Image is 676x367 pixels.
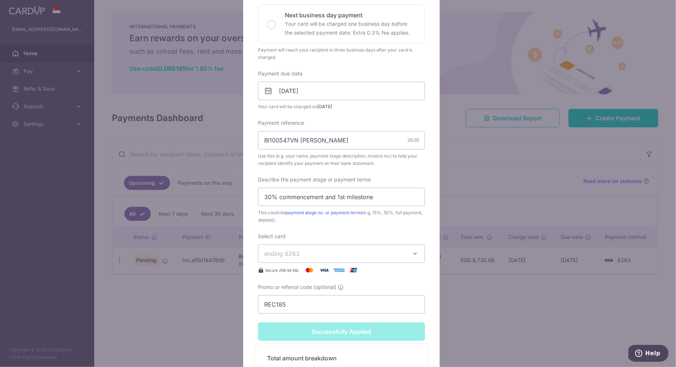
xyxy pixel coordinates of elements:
[258,283,336,291] span: Promo or referral code (optional)
[258,209,425,224] span: This could be (e.g. 15%, 30%, full payment, deposit).
[258,70,302,77] label: Payment due date
[286,210,362,215] a: payment stage no. or payment terms
[258,152,425,167] span: Use this (e.g. your name, payment stage description, invoice no.) to help your recipient identify...
[267,354,416,363] h5: Total amount breakdown
[258,176,371,183] label: Describe the payment stage or payment terms
[332,266,346,275] img: American Express
[317,266,332,275] img: Visa
[302,266,317,275] img: Mastercard
[258,103,425,110] span: Your card will be charged on
[264,250,300,257] span: ending 6263
[258,46,425,61] div: Payment will reach your recipient in three business days after your card is charged.
[258,119,304,127] label: Payment reference
[258,82,425,100] input: DD / MM / YYYY
[317,104,332,109] span: [DATE]
[629,345,669,363] iframe: Opens a widget where you can find more information
[285,20,416,37] p: Your card will be charged one business day before the selected payment date. Extra 0.3% fee applies.
[258,233,286,240] label: Select card
[258,244,425,263] button: ending 6263
[285,11,416,20] p: Next business day payment
[265,267,299,273] span: Secure 256-bit SSL
[346,266,361,275] img: UnionPay
[407,137,419,144] div: 25/35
